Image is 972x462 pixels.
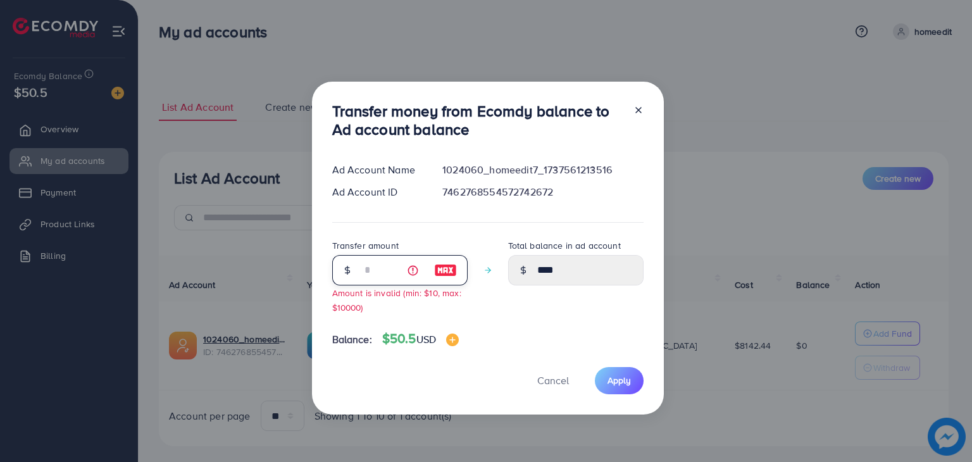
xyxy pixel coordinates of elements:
img: image [446,334,459,346]
img: image [434,263,457,278]
div: 1024060_homeedit7_1737561213516 [432,163,653,177]
span: USD [416,332,436,346]
span: Cancel [537,373,569,387]
div: Ad Account Name [322,163,433,177]
div: Ad Account ID [322,185,433,199]
label: Transfer amount [332,239,399,252]
button: Cancel [521,367,585,394]
h4: $50.5 [382,331,459,347]
span: Apply [607,374,631,387]
h3: Transfer money from Ecomdy balance to Ad account balance [332,102,623,139]
button: Apply [595,367,644,394]
small: Amount is invalid (min: $10, max: $10000) [332,287,461,313]
span: Balance: [332,332,372,347]
label: Total balance in ad account [508,239,621,252]
div: 7462768554572742672 [432,185,653,199]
